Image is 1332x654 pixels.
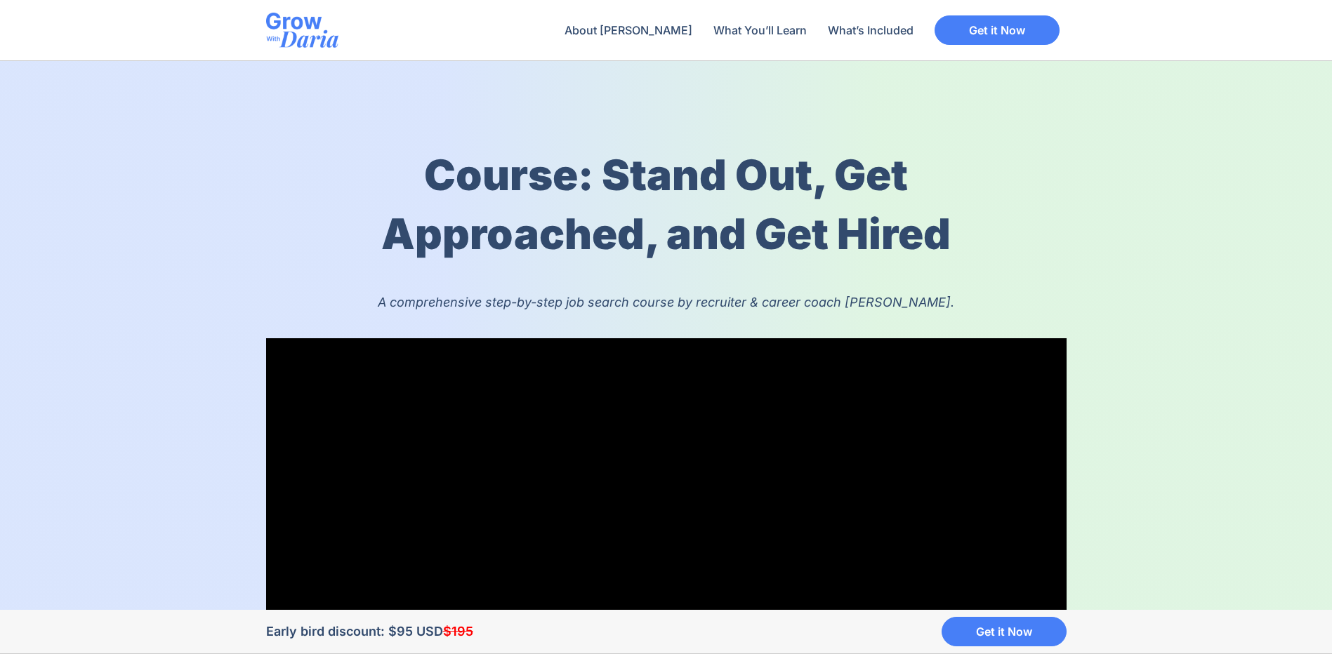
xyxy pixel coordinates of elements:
[266,622,492,640] div: Early bird discount: $95 USD
[935,15,1060,45] a: Get it Now
[558,14,699,46] a: About [PERSON_NAME]
[443,624,473,639] del: $195
[335,145,998,263] h1: Course: Stand Out, Get Approached, and Get Hired
[976,626,1032,637] span: Get it Now
[821,14,921,46] a: What’s Included
[942,617,1067,646] a: Get it Now
[706,14,814,46] a: What You’ll Learn
[558,14,921,46] nav: Menu
[378,295,954,309] i: A comprehensive step-by-step job search course by recruiter & career coach [PERSON_NAME].
[969,25,1025,36] span: Get it Now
